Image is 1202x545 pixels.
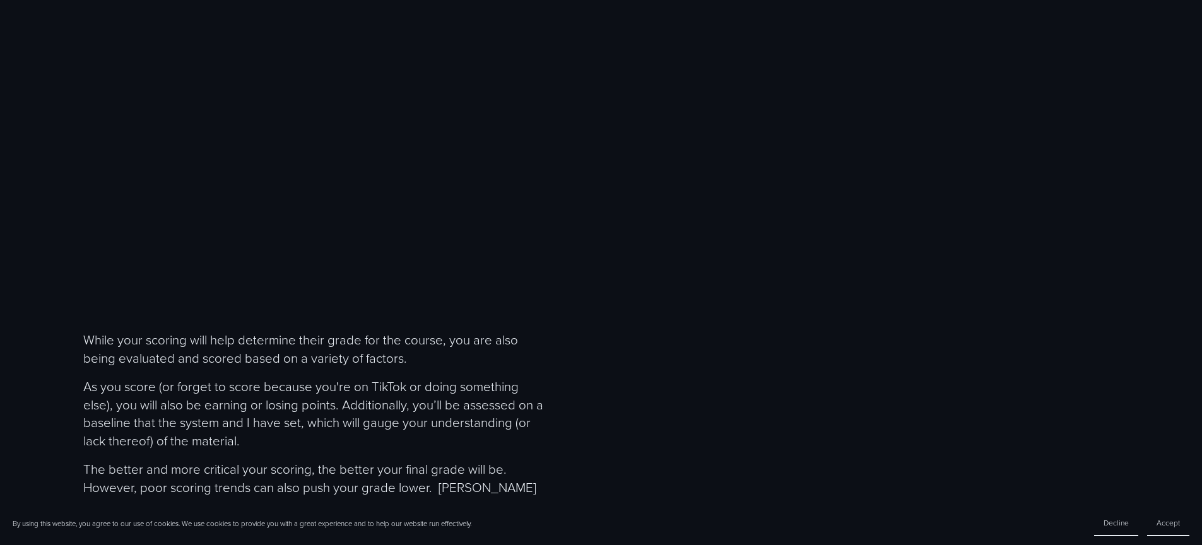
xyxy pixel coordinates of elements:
[1157,517,1180,528] span: Accept
[1104,517,1129,528] span: Decline
[1094,510,1138,536] button: Decline
[83,377,550,450] p: As you score (or forget to score because you're on TikTok or doing something else), you will also...
[83,460,550,514] p: The better and more critical your scoring, the better your final grade will be. However, poor sco...
[1147,510,1189,536] button: Accept
[83,331,550,367] p: While your scoring will help determine their grade for the course, you are also being evaluated a...
[13,519,471,529] p: By using this website, you agree to our use of cookies. We use cookies to provide you with a grea...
